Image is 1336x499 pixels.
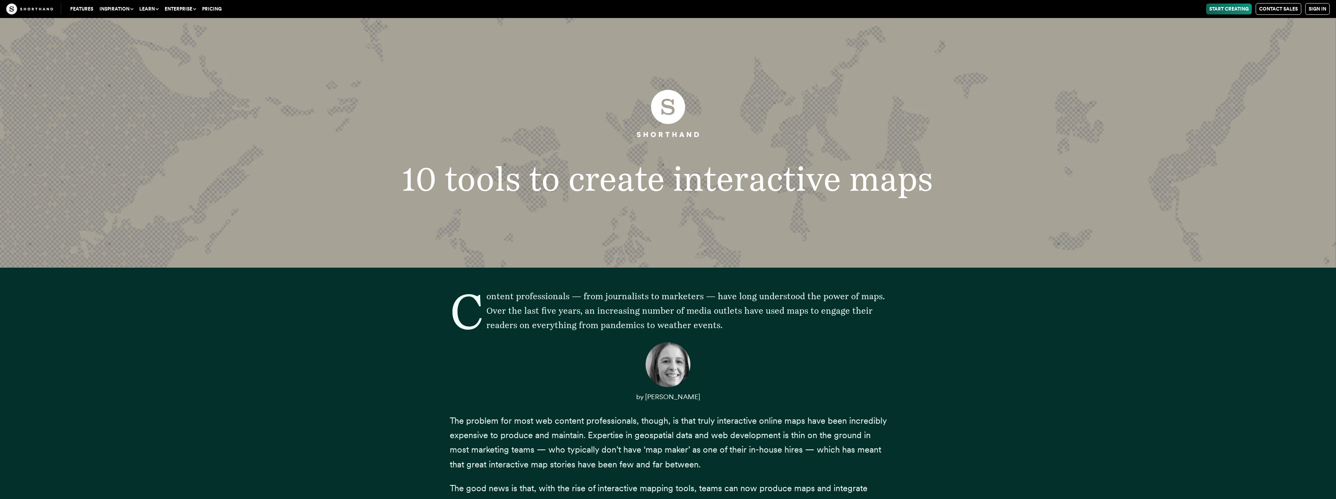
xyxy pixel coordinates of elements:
[6,4,53,14] img: The Craft
[1305,3,1330,15] a: Sign in
[96,4,136,14] button: Inspiration
[278,162,1058,196] h1: 10 tools to create interactive maps
[161,4,199,14] button: Enterprise
[486,291,885,330] span: Content professionals — from journalists to marketers — have long understood the power of maps. O...
[450,389,887,404] p: by [PERSON_NAME]
[1256,3,1301,15] a: Contact Sales
[136,4,161,14] button: Learn
[199,4,225,14] a: Pricing
[450,416,887,469] span: The problem for most web content professionals, though, is that truly interactive online maps hav...
[67,4,96,14] a: Features
[1206,4,1252,14] a: Start Creating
